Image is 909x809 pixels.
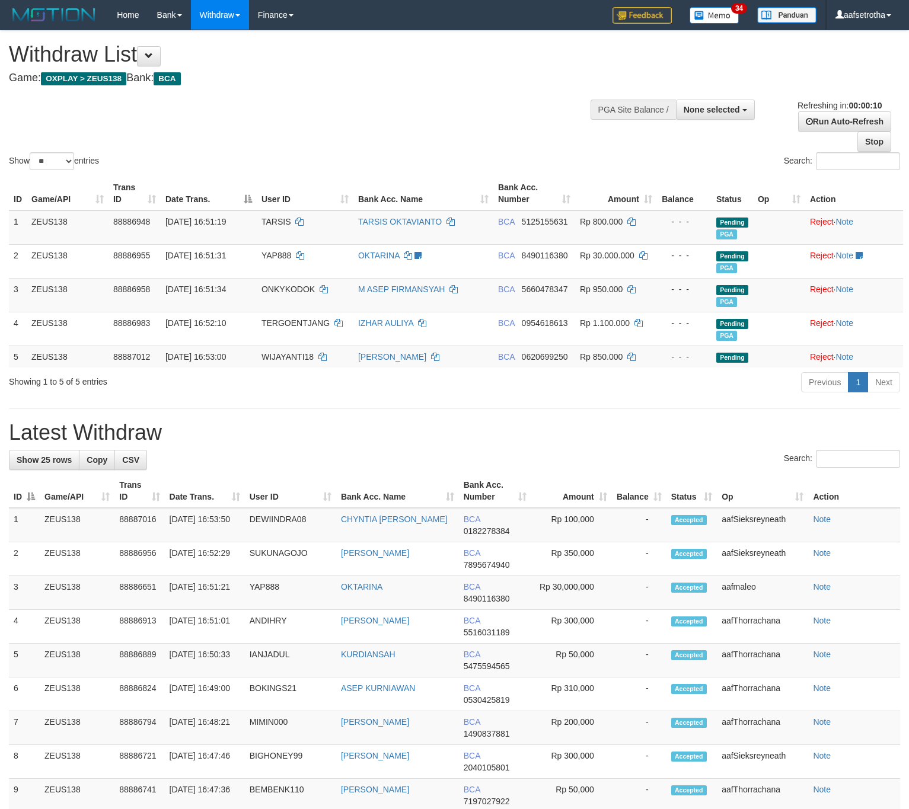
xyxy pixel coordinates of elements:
td: Rp 300,000 [531,745,612,779]
span: Accepted [671,684,707,694]
span: [DATE] 16:51:31 [165,251,226,260]
td: ZEUS138 [40,508,114,542]
td: 1 [9,508,40,542]
td: Rp 50,000 [531,644,612,677]
span: Copy 1490837881 to clipboard [464,729,510,738]
td: Rp 310,000 [531,677,612,711]
td: BOKINGS21 [245,677,336,711]
div: - - - [662,351,707,363]
a: Note [835,352,853,362]
label: Search: [784,450,900,468]
td: aafSieksreyneath [717,508,808,542]
a: [PERSON_NAME] [341,548,409,558]
a: Note [813,616,831,625]
div: - - - [662,317,707,329]
span: [DATE] 16:52:10 [165,318,226,328]
h1: Withdraw List [9,43,594,66]
td: 88886889 [114,644,164,677]
td: ZEUS138 [27,244,109,278]
a: Note [813,548,831,558]
span: [DATE] 16:53:00 [165,352,226,362]
a: Copy [79,450,115,470]
td: - [612,711,666,745]
td: 4 [9,312,27,346]
td: Rp 100,000 [531,508,612,542]
a: ASEP KURNIAWAN [341,683,416,693]
th: Bank Acc. Number: activate to sort column ascending [459,474,532,508]
td: 2 [9,542,40,576]
td: 3 [9,576,40,610]
td: ZEUS138 [40,745,114,779]
td: 88886824 [114,677,164,711]
th: User ID: activate to sort column ascending [245,474,336,508]
span: [DATE] 16:51:19 [165,217,226,226]
span: Copy [87,455,107,465]
span: 88887012 [113,352,150,362]
span: Accepted [671,515,707,525]
span: Rp 30.000.000 [580,251,634,260]
td: 88886651 [114,576,164,610]
th: Date Trans.: activate to sort column ascending [165,474,245,508]
a: [PERSON_NAME] [341,785,409,794]
button: None selected [676,100,755,120]
span: [DATE] 16:51:34 [165,284,226,294]
span: Refreshing in: [798,101,882,110]
td: [DATE] 16:53:50 [165,508,245,542]
a: Run Auto-Refresh [798,111,891,132]
span: Accepted [671,752,707,762]
span: Copy 7895674940 to clipboard [464,560,510,570]
td: ANDIHRY [245,610,336,644]
td: ZEUS138 [40,576,114,610]
span: Pending [716,251,748,261]
a: Reject [810,284,834,294]
span: 34 [731,3,747,14]
span: Accepted [671,718,707,728]
span: BCA [498,352,515,362]
span: BCA [464,548,480,558]
a: [PERSON_NAME] [341,751,409,760]
a: TARSIS OKTAVIANTO [358,217,442,226]
span: None selected [684,105,740,114]
a: Note [813,582,831,591]
a: Reject [810,217,834,226]
img: panduan.png [757,7,816,23]
a: Previous [801,372,849,392]
td: ZEUS138 [40,542,114,576]
a: KURDIANSAH [341,650,396,659]
img: Button%20Memo.svg [690,7,739,24]
td: ZEUS138 [40,610,114,644]
span: Show 25 rows [17,455,72,465]
th: Date Trans.: activate to sort column descending [161,177,257,210]
a: IZHAR AULIYA [358,318,413,328]
th: Action [805,177,903,210]
a: CHYNTIA [PERSON_NAME] [341,514,448,524]
span: Accepted [671,583,707,593]
a: Next [867,372,900,392]
span: Pending [716,353,748,363]
span: Copy 0530425819 to clipboard [464,695,510,705]
span: BCA [154,72,180,85]
span: BCA [498,284,515,294]
td: - [612,745,666,779]
span: Copy 0182278384 to clipboard [464,526,510,536]
span: Rp 800.000 [580,217,623,226]
th: Game/API: activate to sort column ascending [40,474,114,508]
span: BCA [464,616,480,625]
a: Stop [857,132,891,152]
td: · [805,312,903,346]
td: DEWIINDRA08 [245,508,336,542]
td: [DATE] 16:52:29 [165,542,245,576]
a: Note [835,217,853,226]
span: OXPLAY > ZEUS138 [41,72,126,85]
label: Search: [784,152,900,170]
input: Search: [816,152,900,170]
td: 88886794 [114,711,164,745]
td: - [612,508,666,542]
span: BCA [498,217,515,226]
div: PGA Site Balance / [591,100,676,120]
a: Note [835,251,853,260]
span: Rp 950.000 [580,284,623,294]
td: 5 [9,644,40,677]
span: Copy 5475594565 to clipboard [464,661,510,671]
label: Show entries [9,152,99,170]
